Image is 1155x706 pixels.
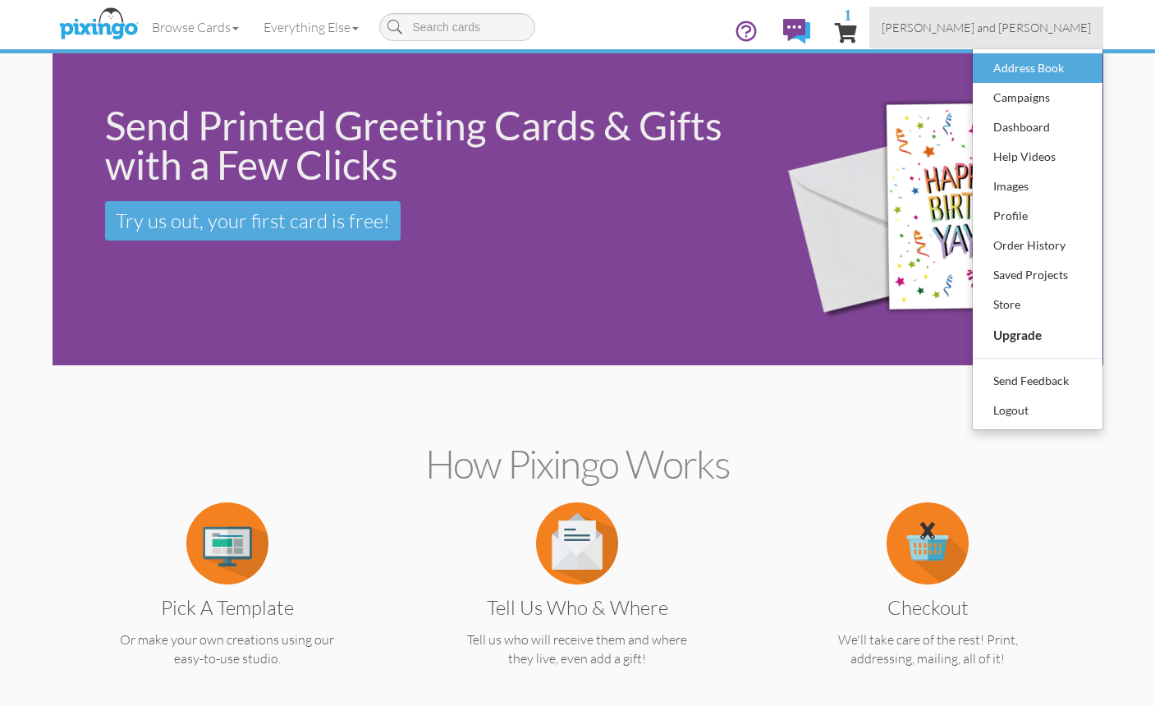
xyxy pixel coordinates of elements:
a: [PERSON_NAME] and [PERSON_NAME] [869,7,1103,48]
p: We'll take care of the rest! Print, addressing, mailing, all of it! [781,630,1075,668]
div: Images [989,174,1086,199]
a: 1 [835,7,857,56]
h3: Checkout [794,597,1062,618]
p: Tell us who will receive them and where they live, even add a gift! [431,630,724,668]
a: Checkout We'll take care of the rest! Print, addressing, mailing, all of it! [781,534,1075,668]
div: Store [989,292,1086,317]
div: Order History [989,233,1086,258]
a: Upgrade [973,319,1102,351]
img: item.alt [186,502,268,585]
a: Order History [973,231,1102,260]
div: Campaigns [989,85,1086,110]
a: Dashboard [973,112,1102,142]
a: Browse Cards [140,7,251,48]
a: Images [973,172,1102,201]
a: Profile [973,201,1102,231]
a: Campaigns [973,83,1102,112]
h3: Tell us Who & Where [443,597,712,618]
span: 1 [844,7,852,22]
a: Pick a Template Or make your own creations using our easy-to-use studio. [80,534,374,668]
a: Saved Projects [973,260,1102,290]
div: Address Book [989,56,1086,80]
h3: Pick a Template [93,597,361,618]
img: item.alt [887,502,969,585]
div: Profile [989,204,1086,228]
a: Tell us Who & Where Tell us who will receive them and where they live, even add a gift! [431,534,724,668]
a: Logout [973,396,1102,425]
a: Help Videos [973,142,1102,172]
a: Store [973,290,1102,319]
h2: How Pixingo works [81,442,1075,486]
div: Upgrade [989,322,1086,348]
div: Send Printed Greeting Cards & Gifts with a Few Clicks [105,106,740,185]
div: Send Feedback [989,369,1086,393]
img: item.alt [536,502,618,585]
p: Or make your own creations using our easy-to-use studio. [80,630,374,668]
input: Search cards [379,13,535,41]
span: [PERSON_NAME] and [PERSON_NAME] [882,21,1091,34]
div: Help Videos [989,144,1086,169]
div: Logout [989,398,1086,423]
img: pixingo logo [55,4,142,45]
a: Send Feedback [973,366,1102,396]
a: Try us out, your first card is free! [105,201,401,241]
div: Saved Projects [989,263,1086,287]
span: Try us out, your first card is free! [116,209,390,233]
div: Dashboard [989,115,1086,140]
a: Everything Else [251,7,371,48]
a: Address Book [973,53,1102,83]
img: comments.svg [783,19,810,44]
img: 942c5090-71ba-4bfc-9a92-ca782dcda692.png [762,57,1098,362]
